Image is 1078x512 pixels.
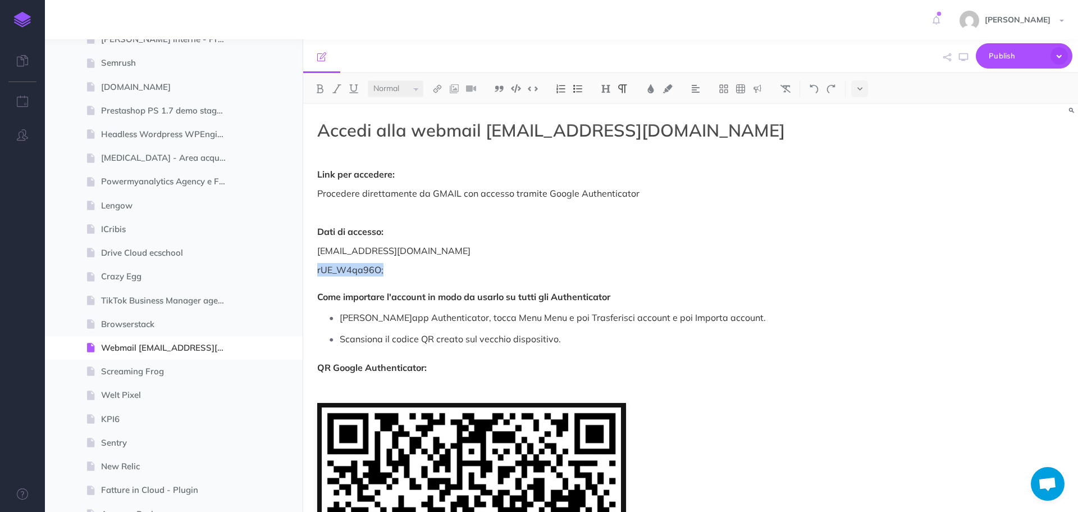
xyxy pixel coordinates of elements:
span: Browserstack [101,318,235,331]
a: Aprire la chat [1031,467,1065,501]
span: Accedi alla webmail [EMAIL_ADDRESS][DOMAIN_NAME] [317,119,785,141]
span: Semrush [101,56,235,70]
p: rUE_W4qa96O; [317,263,832,303]
span: KPI6 [101,413,235,426]
p: Scansiona il codice QR creato sul vecchio dispositivo. [340,330,832,347]
img: Callout dropdown menu button [752,84,762,93]
span: Drive Cloud ecschool [101,246,235,260]
img: Add image button [449,84,459,93]
img: Underline button [349,84,359,93]
span: [MEDICAL_DATA] - Area acquisto moduli [101,151,235,165]
span: Fatture in Cloud - Plugin [101,483,235,497]
p: Procedere direttamente da GMAIL con accesso tramite Google Authenticator [317,187,832,200]
img: Inline code button [528,84,538,93]
strong: QR Google Authenticator: [317,362,427,373]
img: Text background color button [663,84,673,93]
strong: Come importare l'account in modo da usarlo su tutti gli Authenticator [317,291,610,302]
p: [PERSON_NAME]app Authenticator, tocca Menu Menu e poi Trasferisci account e poi Importa account. [340,309,832,326]
img: Text color button [646,84,656,93]
img: logo-mark.svg [14,12,31,28]
img: Create table button [736,84,746,93]
span: [DOMAIN_NAME] [101,80,235,94]
img: Alignment dropdown menu button [691,84,701,93]
img: Undo [809,84,819,93]
span: TikTok Business Manager agency [101,294,235,307]
img: Bold button [315,84,325,93]
img: Clear styles button [780,84,791,93]
strong: Dati di accesso: [317,226,383,237]
span: [PERSON_NAME] interne - Prestashop 1.7 [101,33,235,46]
img: Blockquote button [494,84,504,93]
img: Paragraph button [618,84,628,93]
img: Code block button [511,84,521,93]
span: ICribis [101,223,235,236]
img: Link button [432,84,442,93]
span: Powermyanalytics Agency e Formazione [101,175,235,188]
span: Screaming Frog [101,365,235,378]
span: Publish [989,47,1045,65]
img: Redo [826,84,836,93]
strong: Link per accedere: [317,169,395,180]
span: New Relic [101,460,235,473]
span: Welt Pixel [101,388,235,402]
button: Publish [976,43,1072,69]
p: [EMAIL_ADDRESS][DOMAIN_NAME] [317,244,832,257]
span: Lengow [101,199,235,212]
span: Prestashop PS 1.7 demo stage test [101,104,235,117]
img: Italic button [332,84,342,93]
span: Sentry [101,436,235,450]
span: Webmail [EMAIL_ADDRESS][DOMAIN_NAME] [101,341,235,355]
img: e87add64f3cafac7edbf2794c21eb1e1.jpg [960,11,979,30]
span: Crazy Egg [101,270,235,283]
img: Unordered list button [573,84,583,93]
img: Headings dropdown button [601,84,611,93]
img: Add video button [466,84,476,93]
img: Ordered list button [556,84,566,93]
span: [PERSON_NAME] [979,15,1056,25]
span: Headless Wordpress WPEngine Atlas [101,128,235,141]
